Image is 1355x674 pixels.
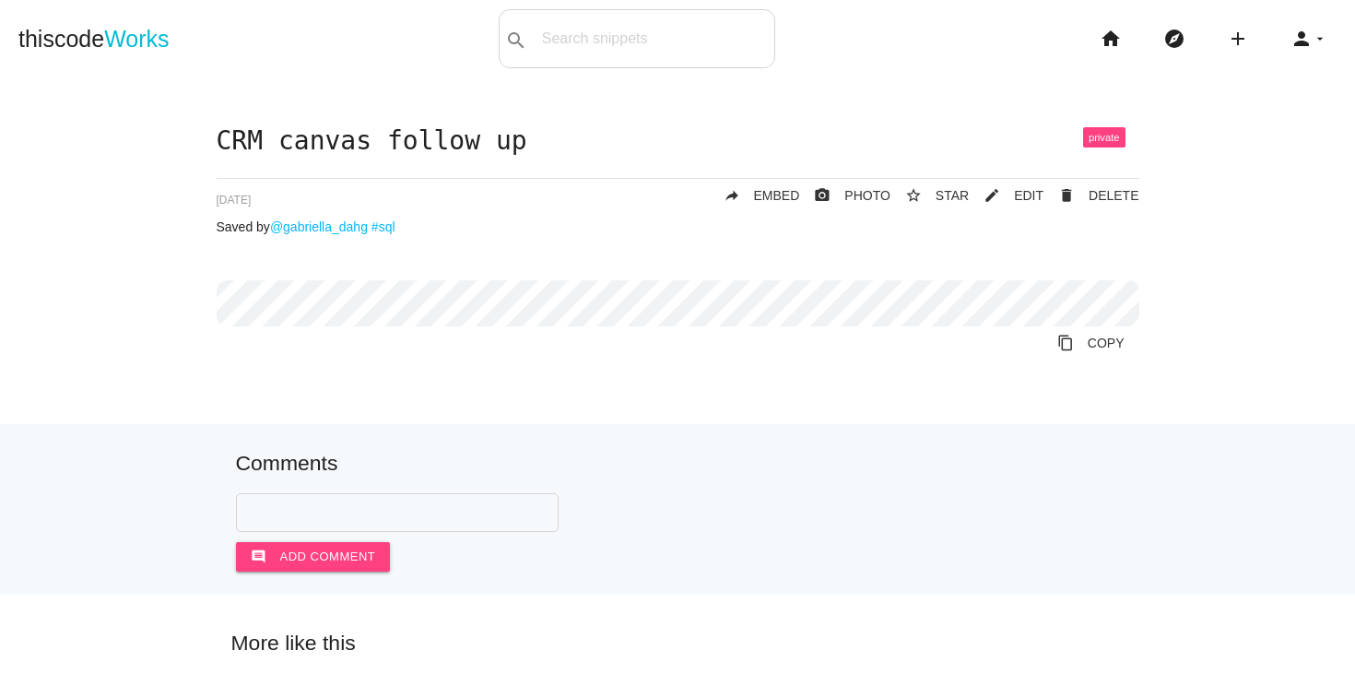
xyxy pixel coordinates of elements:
span: STAR [936,188,969,203]
a: Copy to Clipboard [1043,326,1139,360]
h1: CRM canvas follow up [217,127,1139,156]
i: add [1227,9,1249,68]
a: photo_cameraPHOTO [799,179,890,212]
i: star_border [905,179,922,212]
i: search [505,11,527,70]
i: photo_camera [814,179,831,212]
i: mode_edit [984,179,1000,212]
button: commentAdd comment [236,542,391,572]
a: Delete Post [1043,179,1138,212]
a: @gabriella_dahg [270,219,368,234]
i: arrow_drop_down [1313,9,1327,68]
p: Saved by [217,219,1139,234]
i: explore [1163,9,1185,68]
i: home [1100,9,1122,68]
i: reply [724,179,740,212]
input: Search snippets [533,19,774,58]
button: search [500,10,533,67]
i: comment [251,542,266,572]
a: replyEMBED [709,179,800,212]
a: thiscodeWorks [18,9,170,68]
span: DELETE [1089,188,1138,203]
span: Works [104,26,169,52]
span: EMBED [754,188,800,203]
span: [DATE] [217,194,252,207]
h5: Comments [236,452,1120,475]
i: content_copy [1057,326,1074,360]
a: #sql [371,219,395,234]
i: person [1290,9,1313,68]
span: EDIT [1014,188,1043,203]
span: PHOTO [844,188,890,203]
a: mode_editEDIT [969,179,1043,212]
i: delete [1058,179,1075,212]
button: star_borderSTAR [890,179,969,212]
h5: More like this [204,632,1152,655]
